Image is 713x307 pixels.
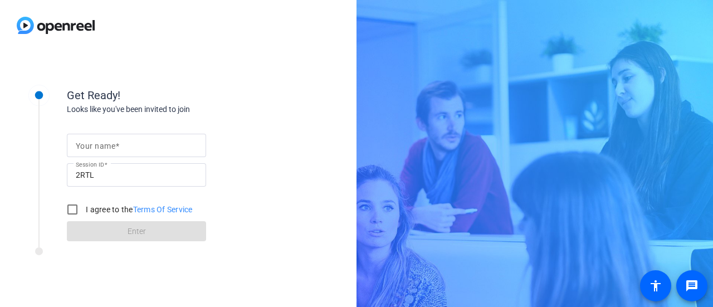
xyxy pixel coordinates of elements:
[84,204,193,215] label: I agree to the
[67,104,290,115] div: Looks like you've been invited to join
[67,87,290,104] div: Get Ready!
[685,279,699,293] mat-icon: message
[649,279,662,293] mat-icon: accessibility
[76,142,115,150] mat-label: Your name
[76,161,104,168] mat-label: Session ID
[133,205,193,214] a: Terms Of Service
